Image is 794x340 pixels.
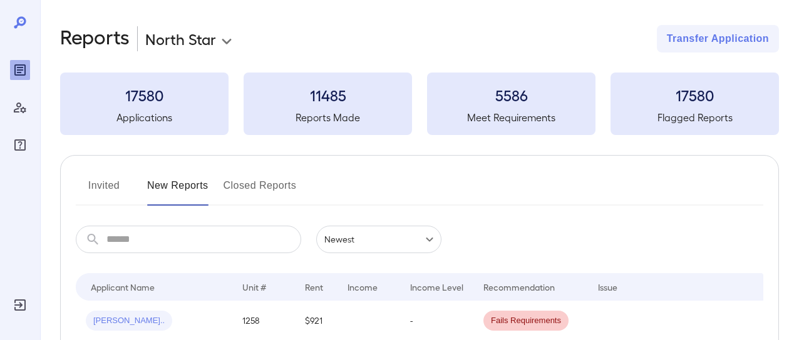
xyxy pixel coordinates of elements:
div: Applicant Name [91,279,155,294]
h5: Reports Made [244,110,412,125]
span: Fails Requirements [483,315,569,327]
button: Invited [76,176,132,206]
div: Log Out [10,295,30,315]
div: Unit # [242,279,266,294]
h3: 11485 [244,85,412,105]
h5: Applications [60,110,229,125]
button: Closed Reports [224,176,297,206]
summary: 17580Applications11485Reports Made5586Meet Requirements17580Flagged Reports [60,72,779,135]
div: FAQ [10,135,30,155]
div: Recommendation [483,279,555,294]
h3: 17580 [611,85,779,105]
div: Issue [598,279,618,294]
div: Manage Users [10,97,30,117]
h3: 5586 [427,85,595,105]
h5: Meet Requirements [427,110,595,125]
div: Income [348,279,378,294]
div: Rent [305,279,325,294]
h3: 17580 [60,85,229,105]
h2: Reports [60,25,130,52]
div: Newest [316,226,441,253]
div: Reports [10,60,30,80]
button: Transfer Application [657,25,779,52]
span: [PERSON_NAME].. [86,315,172,327]
p: North Star [145,29,216,49]
h5: Flagged Reports [611,110,779,125]
div: Income Level [410,279,463,294]
button: New Reports [147,176,209,206]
